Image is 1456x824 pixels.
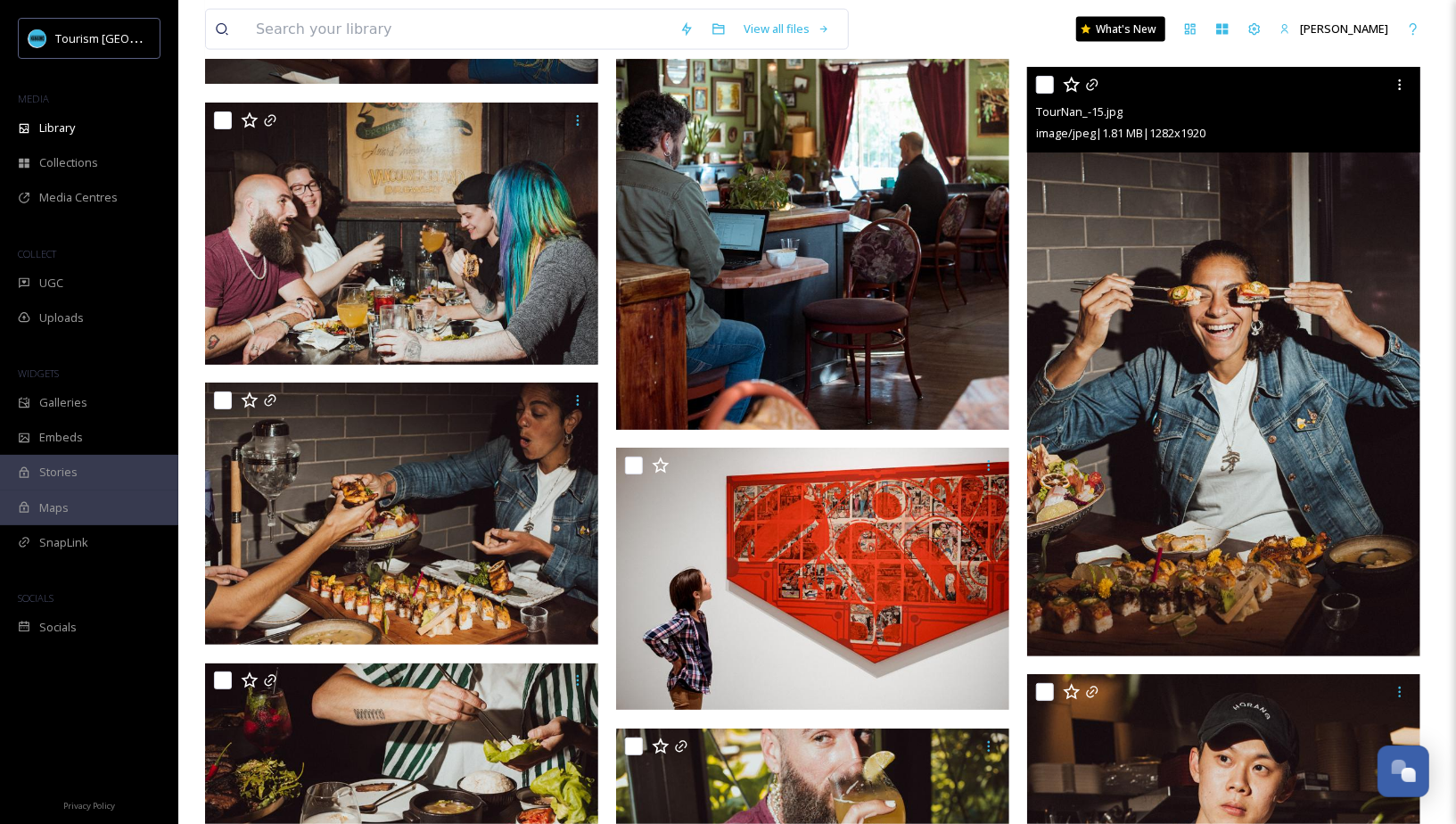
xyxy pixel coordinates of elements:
button: Open Chat [1378,746,1429,797]
span: Privacy Policy [63,800,115,812]
span: image/jpeg | 1.81 MB | 1282 x 1920 [1036,125,1205,141]
a: [PERSON_NAME] [1271,12,1397,46]
span: Stories [39,464,78,481]
span: Maps [39,499,69,516]
span: [PERSON_NAME] [1300,21,1388,37]
span: Embeds [39,429,83,446]
span: COLLECT [18,247,56,260]
img: TourNan_-15.jpg [1027,67,1420,655]
input: Search your library [247,10,670,49]
img: TourNan_-14.jpg [205,383,598,645]
a: What's New [1076,17,1165,42]
span: Tourism [GEOGRAPHIC_DATA] [55,29,215,46]
span: Media Centres [39,189,118,206]
a: Privacy Policy [63,794,115,815]
span: SOCIALS [18,591,53,605]
span: MEDIA [18,92,49,105]
span: Socials [39,619,77,636]
span: Uploads [39,309,84,326]
img: tourism_nanaimo_logo.jpeg [29,29,46,47]
span: WIDGETS [18,367,59,380]
span: TourNan_-15.jpg [1036,103,1123,119]
span: Collections [39,154,98,171]
span: Library [39,119,75,136]
span: Galleries [39,394,87,411]
img: TourNan_-17.jpg [205,103,598,365]
span: SnapLink [39,534,88,551]
span: UGC [39,275,63,292]
a: View all files [735,12,839,46]
img: TourNan_-19.jpg [616,448,1009,710]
